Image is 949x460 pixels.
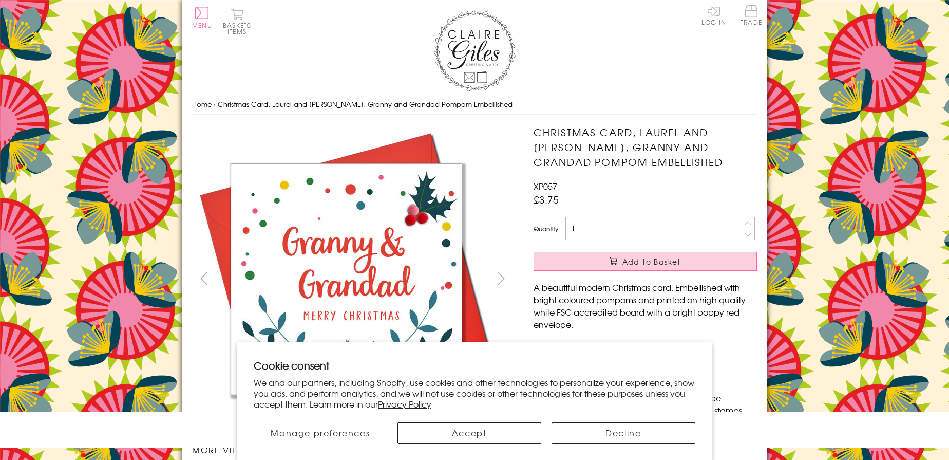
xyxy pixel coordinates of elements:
[433,10,516,91] img: Claire Giles Greetings Cards
[223,8,251,34] button: Basket0 items
[534,281,757,330] p: A beautiful modern Christmas card. Embellished with bright coloured pompoms and printed on high q...
[192,267,215,290] button: prev
[490,267,513,290] button: next
[534,180,557,192] span: XP057
[192,125,500,433] img: Christmas Card, Laurel and Berry, Granny and Grandad Pompom Embellished
[534,125,757,169] h1: Christmas Card, Laurel and [PERSON_NAME], Granny and Grandad Pompom Embellished
[701,5,726,25] a: Log In
[254,377,695,409] p: We and our partners, including Shopify, use cookies and other technologies to personalize your ex...
[271,427,370,439] span: Manage preferences
[741,5,762,25] span: Trade
[218,99,513,109] span: Christmas Card, Laurel and [PERSON_NAME], Granny and Grandad Pompom Embellished
[192,99,212,109] a: Home
[254,422,387,444] button: Manage preferences
[192,94,757,115] nav: breadcrumbs
[378,398,431,410] a: Privacy Policy
[227,21,251,36] span: 0 items
[397,422,541,444] button: Accept
[192,444,513,456] h3: More views
[192,21,212,30] span: Menu
[513,125,821,433] img: Christmas Card, Laurel and Berry, Granny and Grandad Pompom Embellished
[192,7,212,28] button: Menu
[622,256,681,267] span: Add to Basket
[214,99,216,109] span: ›
[552,422,695,444] button: Decline
[254,358,695,373] h2: Cookie consent
[534,252,757,271] button: Add to Basket
[741,5,762,27] a: Trade
[534,192,559,207] span: £3.75
[534,224,558,233] label: Quantity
